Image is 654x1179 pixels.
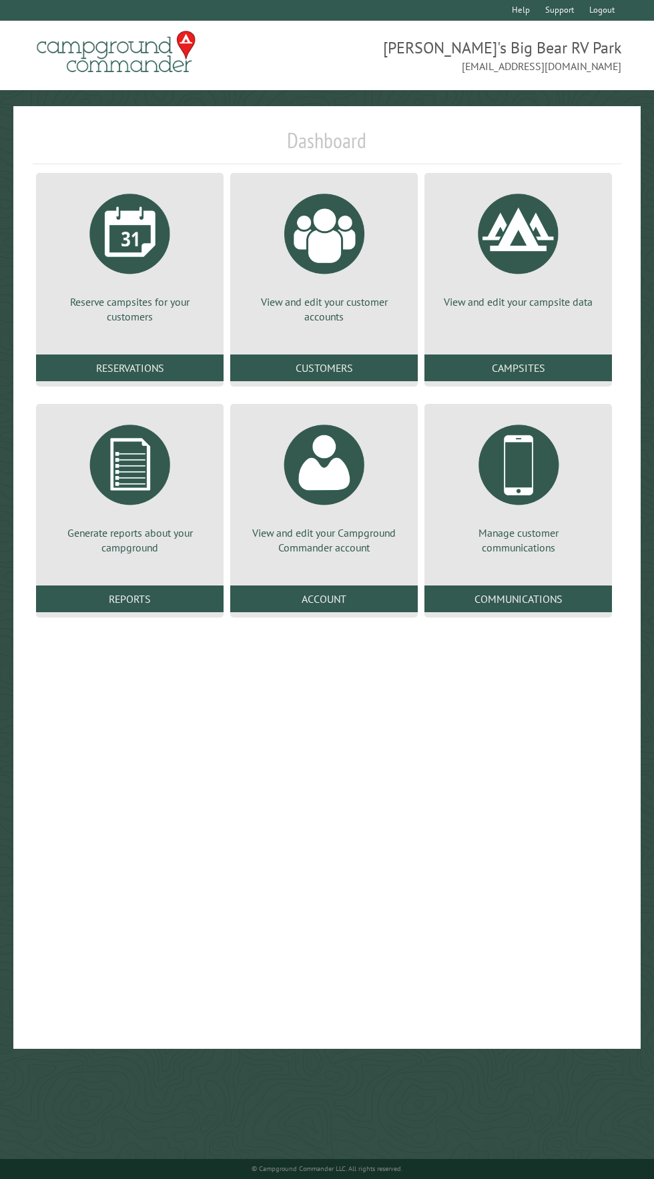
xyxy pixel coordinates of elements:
a: Customers [230,355,418,381]
small: © Campground Commander LLC. All rights reserved. [252,1164,402,1173]
a: Manage customer communications [440,415,596,555]
p: Generate reports about your campground [52,525,208,555]
a: Reports [36,585,224,612]
a: Reservations [36,355,224,381]
p: Reserve campsites for your customers [52,294,208,324]
a: Generate reports about your campground [52,415,208,555]
a: View and edit your campsite data [440,184,596,309]
p: View and edit your campsite data [440,294,596,309]
a: View and edit your Campground Commander account [246,415,402,555]
p: View and edit your Campground Commander account [246,525,402,555]
a: Account [230,585,418,612]
a: Reserve campsites for your customers [52,184,208,324]
img: Campground Commander [33,26,200,78]
a: Communications [424,585,612,612]
a: Campsites [424,355,612,381]
p: Manage customer communications [440,525,596,555]
span: [PERSON_NAME]'s Big Bear RV Park [EMAIL_ADDRESS][DOMAIN_NAME] [327,37,621,74]
a: View and edit your customer accounts [246,184,402,324]
p: View and edit your customer accounts [246,294,402,324]
h1: Dashboard [33,128,621,164]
